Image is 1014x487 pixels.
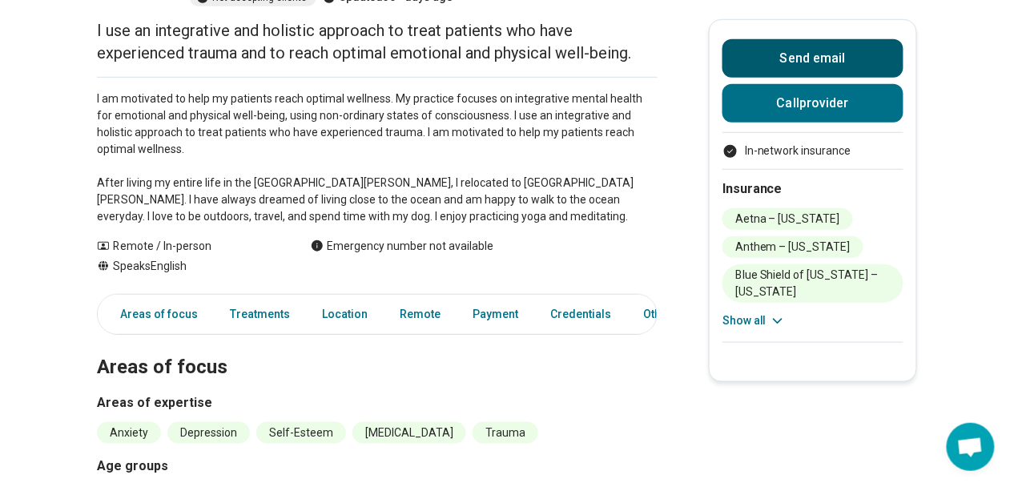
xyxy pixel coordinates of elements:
a: Open chat [947,423,995,471]
h3: Age groups [97,457,371,476]
li: In-network insurance [722,143,903,159]
p: I am motivated to help my patients reach optimal wellness. My practice focuses on integrative men... [97,91,658,225]
li: Depression [167,422,250,444]
a: Treatments [220,298,300,331]
button: Callprovider [722,84,903,123]
a: Location [312,298,377,331]
a: Areas of focus [101,298,207,331]
button: Send email [722,39,903,78]
ul: Payment options [722,143,903,159]
a: Credentials [541,298,621,331]
li: Blue Shield of [US_STATE] – [US_STATE] [722,264,903,303]
div: Remote / In-person [97,238,279,255]
h3: Areas of expertise [97,393,658,413]
a: Payment [463,298,528,331]
li: Anthem – [US_STATE] [722,236,863,258]
li: [MEDICAL_DATA] [352,422,466,444]
h2: Insurance [722,179,903,199]
a: Remote [390,298,450,331]
button: Show all [722,312,786,329]
div: Emergency number not available [311,238,493,255]
li: Aetna – [US_STATE] [722,208,853,230]
li: Self-Esteem [256,422,346,444]
li: Anxiety [97,422,161,444]
a: Other [634,298,691,331]
div: Speaks English [97,258,279,275]
h2: Areas of focus [97,316,658,381]
p: I use an integrative and holistic approach to treat patients who have experienced trauma and to r... [97,19,658,64]
li: Trauma [473,422,538,444]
